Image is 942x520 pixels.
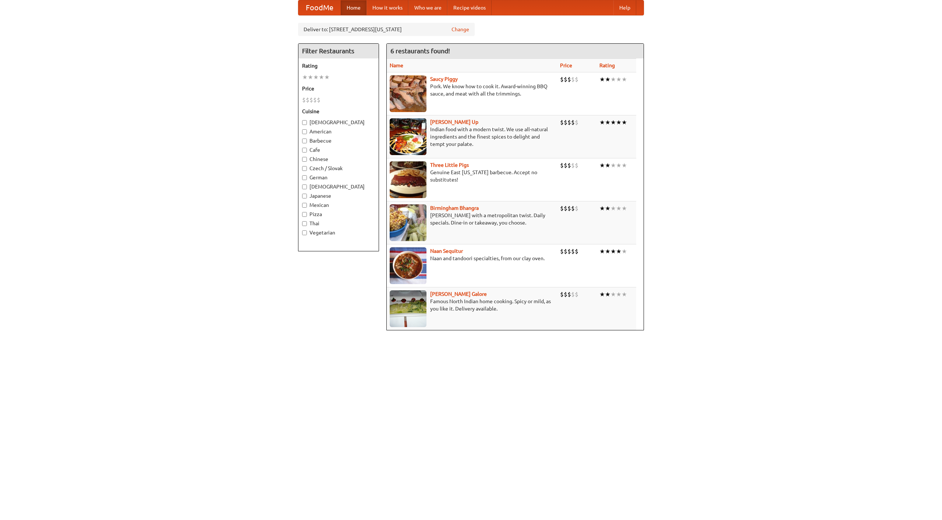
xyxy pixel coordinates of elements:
[567,118,571,126] li: $
[302,192,375,200] label: Japanese
[616,247,621,255] li: ★
[560,204,564,212] li: $
[302,230,307,235] input: Vegetarian
[610,204,616,212] li: ★
[560,161,564,169] li: $
[599,75,605,83] li: ★
[599,161,605,169] li: ★
[447,0,492,15] a: Recipe videos
[302,96,306,104] li: $
[560,118,564,126] li: $
[564,290,567,298] li: $
[302,229,375,236] label: Vegetarian
[430,205,479,211] a: Birmingham Bhangra
[605,75,610,83] li: ★
[616,118,621,126] li: ★
[390,298,554,312] p: Famous North Indian home cooking. Spicy or mild, as you like it. Delivery available.
[298,23,475,36] div: Deliver to: [STREET_ADDRESS][US_STATE]
[599,204,605,212] li: ★
[605,204,610,212] li: ★
[298,44,379,58] h4: Filter Restaurants
[571,247,575,255] li: $
[599,62,615,68] a: Rating
[366,0,408,15] a: How it works
[564,204,567,212] li: $
[302,194,307,198] input: Japanese
[309,96,313,104] li: $
[621,161,627,169] li: ★
[390,255,554,262] p: Naan and tandoori specialties, from our clay oven.
[621,290,627,298] li: ★
[560,290,564,298] li: $
[610,75,616,83] li: ★
[599,247,605,255] li: ★
[390,47,450,54] ng-pluralize: 6 restaurants found!
[567,75,571,83] li: $
[610,290,616,298] li: ★
[302,174,375,181] label: German
[575,204,578,212] li: $
[430,291,487,297] a: [PERSON_NAME] Galore
[313,96,317,104] li: $
[621,75,627,83] li: ★
[302,128,375,135] label: American
[302,155,375,163] label: Chinese
[302,184,307,189] input: [DEMOGRAPHIC_DATA]
[302,146,375,154] label: Cafe
[302,148,307,153] input: Cafe
[302,85,375,92] h5: Price
[571,75,575,83] li: $
[610,161,616,169] li: ★
[390,75,426,112] img: saucy.jpg
[302,139,307,143] input: Barbecue
[430,248,463,254] a: Naan Sequitur
[610,118,616,126] li: ★
[390,118,426,155] img: curryup.jpg
[560,247,564,255] li: $
[621,247,627,255] li: ★
[564,161,567,169] li: $
[567,290,571,298] li: $
[302,108,375,115] h5: Cuisine
[302,203,307,208] input: Mexican
[564,75,567,83] li: $
[324,73,330,81] li: ★
[313,73,319,81] li: ★
[616,161,621,169] li: ★
[390,290,426,327] img: currygalore.jpg
[575,75,578,83] li: $
[610,247,616,255] li: ★
[571,118,575,126] li: $
[430,119,478,125] a: [PERSON_NAME] Up
[605,247,610,255] li: ★
[567,161,571,169] li: $
[575,247,578,255] li: $
[319,73,324,81] li: ★
[298,0,341,15] a: FoodMe
[302,220,375,227] label: Thai
[571,204,575,212] li: $
[341,0,366,15] a: Home
[616,204,621,212] li: ★
[564,118,567,126] li: $
[621,204,627,212] li: ★
[302,183,375,190] label: [DEMOGRAPHIC_DATA]
[621,118,627,126] li: ★
[390,126,554,148] p: Indian food with a modern twist. We use all-natural ingredients and the finest spices to delight ...
[390,247,426,284] img: naansequitur.jpg
[302,62,375,69] h5: Rating
[390,62,403,68] a: Name
[605,118,610,126] li: ★
[430,76,458,82] a: Saucy Piggy
[575,118,578,126] li: $
[390,161,426,198] img: littlepigs.jpg
[390,83,554,97] p: Pork. We know how to cook it. Award-winning BBQ sauce, and meat with all the trimmings.
[302,201,375,209] label: Mexican
[302,73,308,81] li: ★
[599,118,605,126] li: ★
[302,120,307,125] input: [DEMOGRAPHIC_DATA]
